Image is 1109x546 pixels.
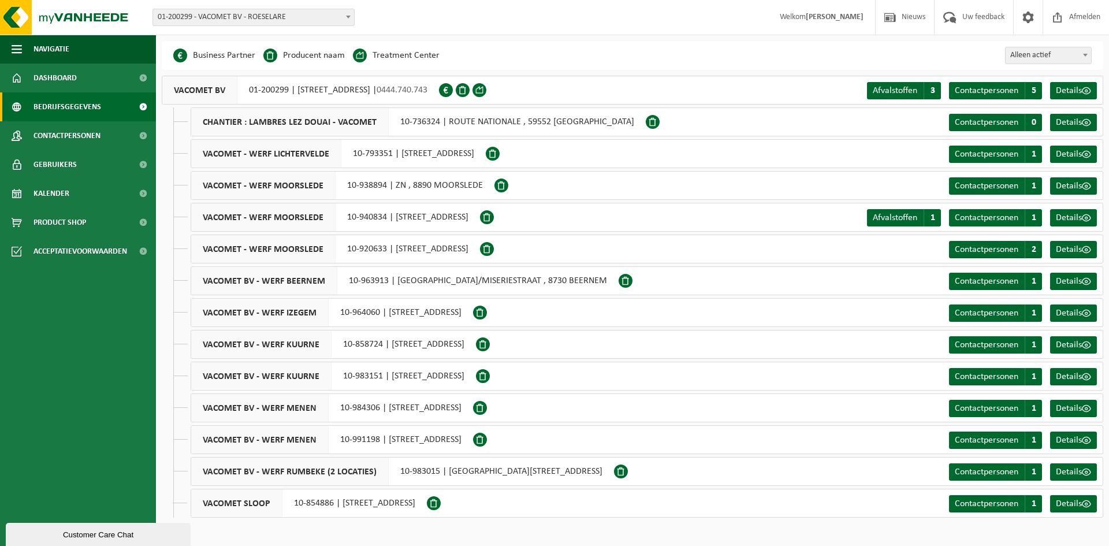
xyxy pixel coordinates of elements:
[1056,245,1082,254] span: Details
[1056,309,1082,318] span: Details
[6,521,193,546] iframe: chat widget
[867,82,941,99] a: Afvalstoffen 3
[1025,463,1042,481] span: 1
[263,47,345,64] li: Producent naam
[1050,177,1097,195] a: Details
[191,330,332,358] span: VACOMET BV - WERF KUURNE
[1025,177,1042,195] span: 1
[191,140,341,168] span: VACOMET - WERF LICHTERVELDE
[1056,372,1082,381] span: Details
[1025,273,1042,290] span: 1
[1025,304,1042,322] span: 1
[1050,495,1097,512] a: Details
[191,489,282,517] span: VACOMET SLOOP
[949,336,1042,354] a: Contactpersonen 1
[1025,82,1042,99] span: 5
[34,208,86,237] span: Product Shop
[1025,336,1042,354] span: 1
[949,463,1042,481] a: Contactpersonen 1
[191,172,336,199] span: VACOMET - WERF MOORSLEDE
[955,467,1018,477] span: Contactpersonen
[1050,336,1097,354] a: Details
[873,213,917,222] span: Afvalstoffen
[955,340,1018,350] span: Contactpersonen
[353,47,440,64] li: Treatment Center
[1025,241,1042,258] span: 2
[1050,209,1097,226] a: Details
[949,177,1042,195] a: Contactpersonen 1
[191,235,480,263] div: 10-920633 | [STREET_ADDRESS]
[191,203,480,232] div: 10-940834 | [STREET_ADDRESS]
[955,86,1018,95] span: Contactpersonen
[191,489,427,518] div: 10-854886 | [STREET_ADDRESS]
[955,372,1018,381] span: Contactpersonen
[1050,463,1097,481] a: Details
[152,9,355,26] span: 01-200299 - VACOMET BV - ROESELARE
[949,400,1042,417] a: Contactpersonen 1
[1025,400,1042,417] span: 1
[949,273,1042,290] a: Contactpersonen 1
[162,76,237,104] span: VACOMET BV
[1050,114,1097,131] a: Details
[1056,340,1082,350] span: Details
[34,35,69,64] span: Navigatie
[191,203,336,231] span: VACOMET - WERF MOORSLEDE
[955,245,1018,254] span: Contactpersonen
[191,298,473,327] div: 10-964060 | [STREET_ADDRESS]
[949,241,1042,258] a: Contactpersonen 2
[1056,213,1082,222] span: Details
[1056,436,1082,445] span: Details
[34,237,127,266] span: Acceptatievoorwaarden
[806,13,864,21] strong: [PERSON_NAME]
[1050,432,1097,449] a: Details
[1056,277,1082,286] span: Details
[1025,114,1042,131] span: 0
[1050,304,1097,322] a: Details
[1050,82,1097,99] a: Details
[1056,86,1082,95] span: Details
[191,139,486,168] div: 10-793351 | [STREET_ADDRESS]
[955,150,1018,159] span: Contactpersonen
[955,213,1018,222] span: Contactpersonen
[34,179,69,208] span: Kalender
[1006,47,1091,64] span: Alleen actief
[191,362,476,391] div: 10-983151 | [STREET_ADDRESS]
[191,394,329,422] span: VACOMET BV - WERF MENEN
[34,92,101,121] span: Bedrijfsgegevens
[955,309,1018,318] span: Contactpersonen
[1025,146,1042,163] span: 1
[1056,467,1082,477] span: Details
[955,118,1018,127] span: Contactpersonen
[949,114,1042,131] a: Contactpersonen 0
[191,299,329,326] span: VACOMET BV - WERF IZEGEM
[1056,150,1082,159] span: Details
[191,330,476,359] div: 10-858724 | [STREET_ADDRESS]
[1056,118,1082,127] span: Details
[34,150,77,179] span: Gebruikers
[34,121,101,150] span: Contactpersonen
[955,404,1018,413] span: Contactpersonen
[1025,209,1042,226] span: 1
[1050,273,1097,290] a: Details
[949,209,1042,226] a: Contactpersonen 1
[1025,368,1042,385] span: 1
[153,9,354,25] span: 01-200299 - VACOMET BV - ROESELARE
[955,436,1018,445] span: Contactpersonen
[162,76,439,105] div: 01-200299 | [STREET_ADDRESS] |
[191,267,337,295] span: VACOMET BV - WERF BEERNEM
[949,304,1042,322] a: Contactpersonen 1
[949,432,1042,449] a: Contactpersonen 1
[191,426,329,454] span: VACOMET BV - WERF MENEN
[1025,432,1042,449] span: 1
[191,235,336,263] span: VACOMET - WERF MOORSLEDE
[191,171,494,200] div: 10-938894 | ZN , 8890 MOORSLEDE
[873,86,917,95] span: Afvalstoffen
[955,499,1018,508] span: Contactpersonen
[924,82,941,99] span: 3
[949,146,1042,163] a: Contactpersonen 1
[955,277,1018,286] span: Contactpersonen
[1056,499,1082,508] span: Details
[191,362,332,390] span: VACOMET BV - WERF KUURNE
